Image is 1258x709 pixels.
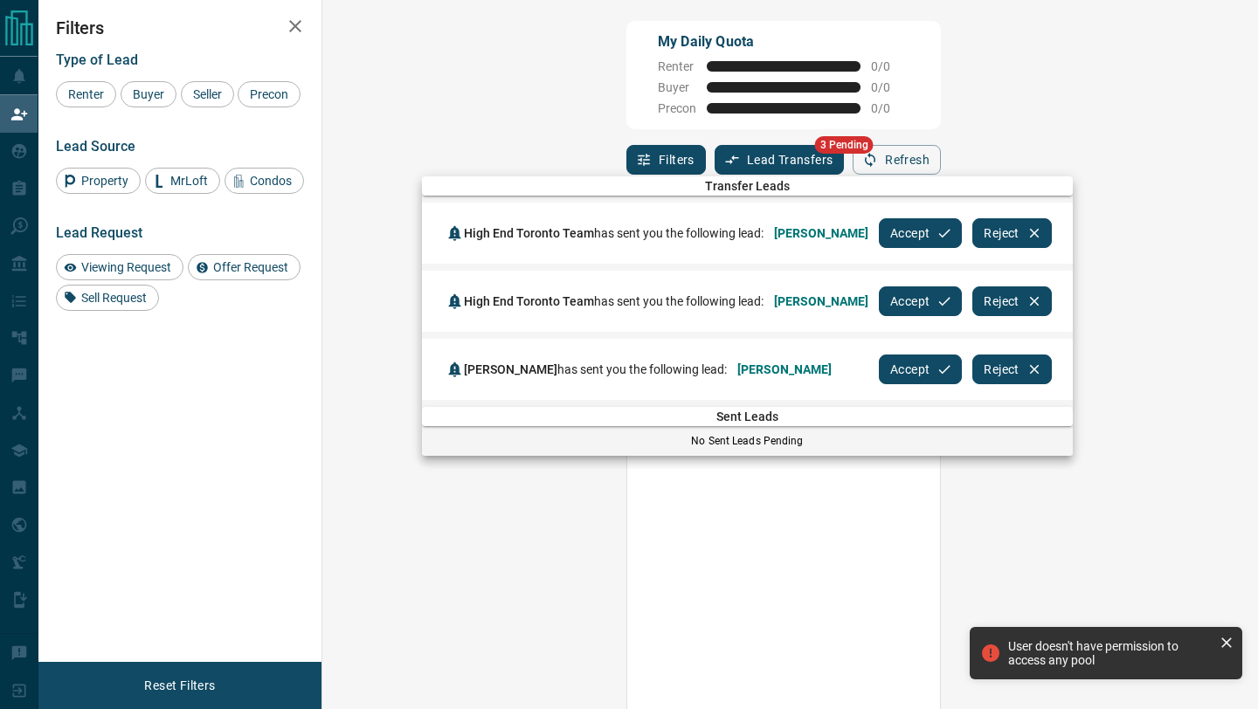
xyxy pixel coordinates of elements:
span: [PERSON_NAME] [737,362,832,376]
span: [PERSON_NAME] [464,362,557,376]
button: Reject [972,354,1051,384]
button: Accept [879,354,962,384]
span: has sent you the following lead: [464,294,764,308]
span: [PERSON_NAME] [774,294,868,308]
span: has sent you the following lead: [464,362,727,376]
span: High End Toronto Team [464,226,594,240]
button: Reject [972,286,1051,316]
span: High End Toronto Team [464,294,594,308]
button: Reject [972,218,1051,248]
span: has sent you the following lead: [464,226,764,240]
span: Sent Leads [422,410,1073,423]
span: Transfer Leads [422,179,1073,193]
button: Accept [879,286,962,316]
button: Accept [879,218,962,248]
div: User doesn't have permission to access any pool [1008,639,1213,667]
span: [PERSON_NAME] [774,226,868,240]
p: No Sent Leads Pending [422,433,1073,449]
